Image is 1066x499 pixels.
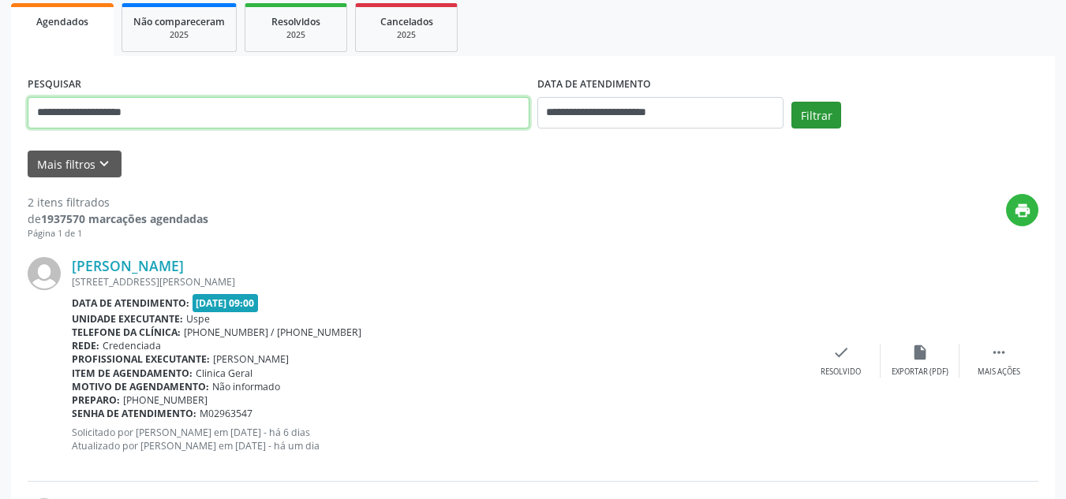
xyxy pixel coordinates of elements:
b: Preparo: [72,393,120,407]
span: [PHONE_NUMBER] / [PHONE_NUMBER] [184,326,361,339]
i: print [1014,202,1031,219]
span: Credenciada [103,339,161,352]
span: [DATE] 09:00 [193,294,259,312]
a: [PERSON_NAME] [72,257,184,274]
button: Mais filtroskeyboard_arrow_down [28,151,122,178]
div: 2 itens filtrados [28,194,208,210]
p: Solicitado por [PERSON_NAME] em [DATE] - há 6 dias Atualizado por [PERSON_NAME] em [DATE] - há um... [72,426,802,452]
b: Rede: [72,339,99,352]
b: Data de atendimento: [72,296,189,310]
div: Página 1 de 1 [28,227,208,240]
b: Telefone da clínica: [72,326,181,339]
b: Motivo de agendamento: [72,380,209,393]
span: [PHONE_NUMBER] [123,393,208,407]
span: Clinica Geral [196,367,252,380]
span: [PERSON_NAME] [213,352,289,366]
b: Item de agendamento: [72,367,193,380]
span: Não compareceram [133,15,225,28]
button: print [1006,194,1038,226]
i: keyboard_arrow_down [95,155,113,173]
strong: 1937570 marcações agendadas [41,211,208,226]
span: M02963547 [200,407,252,420]
div: Mais ações [978,367,1020,378]
i: insert_drive_file [911,344,929,361]
i:  [990,344,1008,361]
b: Senha de atendimento: [72,407,196,420]
div: [STREET_ADDRESS][PERSON_NAME] [72,275,802,289]
b: Profissional executante: [72,352,210,366]
div: Exportar (PDF) [892,367,948,378]
i: check [832,344,850,361]
button: Filtrar [791,102,841,128]
img: img [28,257,61,290]
span: Uspe [186,312,210,326]
div: Resolvido [821,367,861,378]
div: 2025 [133,29,225,41]
span: Cancelados [380,15,433,28]
b: Unidade executante: [72,312,183,326]
span: Agendados [36,15,88,28]
span: Resolvidos [271,15,320,28]
label: PESQUISAR [28,73,81,97]
label: DATA DE ATENDIMENTO [537,73,651,97]
div: de [28,210,208,227]
div: 2025 [367,29,446,41]
span: Não informado [212,380,280,393]
div: 2025 [256,29,335,41]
